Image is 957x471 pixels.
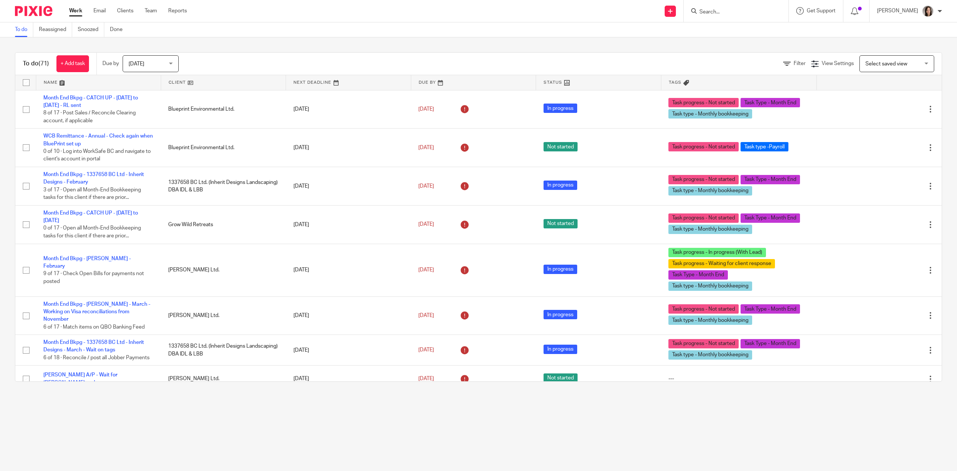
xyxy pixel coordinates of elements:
span: In progress [544,181,577,190]
a: Month End Bkpg - 1337658 BC Ltd - Inherit Designs - March - Wait on tags [43,340,144,353]
a: Month End Bkpg - CATCH UP - [DATE] to [DATE] - RL sent [43,95,138,108]
span: Task type - Monthly bookkeeping [668,281,752,291]
a: Month End Bkpg - [PERSON_NAME] - February [43,256,131,269]
span: Not started [544,142,578,151]
span: Task type -Payroll [741,142,788,151]
span: [DATE] [418,184,434,189]
span: View Settings [822,61,854,66]
a: Reassigned [39,22,72,37]
span: Task Type - Month End [741,213,800,223]
span: Task type - Monthly bookkeeping [668,350,752,360]
span: Not started [544,219,578,228]
a: WCB Remittance - Annual - Check again when BluePrint set up [43,133,153,146]
span: Task progress - Not started [668,142,739,151]
span: Task Type - Month End [741,175,800,184]
span: 0 of 10 · Log into WorkSafe BC and navigate to client's account in portal [43,149,151,162]
span: Task Type - Month End [668,270,728,280]
span: Task type - Monthly bookkeeping [668,225,752,234]
a: [PERSON_NAME] A/P - Wait for [PERSON_NAME] reply [43,372,117,385]
span: [DATE] [418,145,434,150]
span: Task progress - Not started [668,339,739,348]
span: Get Support [807,8,836,13]
span: Task Type - Month End [741,98,800,107]
span: Tags [669,80,681,84]
p: Due by [102,60,119,67]
a: + Add task [56,55,89,72]
img: Danielle%20photo.jpg [922,5,934,17]
p: [PERSON_NAME] [877,7,918,15]
span: [DATE] [418,267,434,273]
a: Month End Bkpg - 1337658 BC Ltd - Inherit Designs - February [43,172,144,185]
a: Done [110,22,128,37]
td: [PERSON_NAME] Ltd. [161,244,286,296]
span: [DATE] [418,107,434,112]
span: Not started [544,373,578,383]
span: Task progress - In progress (With Lead) [668,248,766,257]
td: 1337658 BC Ltd. (Inherit Designs Landscaping) DBA IDL & LBB [161,335,286,366]
span: Task progress - Not started [668,213,739,223]
span: 3 of 17 · Open all Month-End Bookkeeping tasks for this client if there are prior... [43,187,141,200]
td: [DATE] [286,335,411,366]
h1: To do [23,60,49,68]
a: Snoozed [78,22,104,37]
td: Blueprint Environmental Ltd. [161,90,286,129]
input: Search [699,9,766,16]
a: Work [69,7,82,15]
td: Blueprint Environmental Ltd. [161,129,286,167]
span: 6 of 18 · Reconcile / post all Jobber Payments [43,355,150,360]
span: In progress [544,345,577,354]
span: Task Type - Month End [741,304,800,314]
img: Pixie [15,6,52,16]
td: [DATE] [286,90,411,129]
a: Clients [117,7,133,15]
a: To do [15,22,33,37]
span: Task progress - Waiting for client response [668,259,775,268]
span: 9 of 17 · Check Open Bills for payments not posted [43,271,144,284]
td: [PERSON_NAME] Ltd. [161,366,286,392]
span: [DATE] [418,222,434,227]
span: Task Type - Month End [741,339,800,348]
span: [DATE] [418,313,434,318]
span: (71) [39,61,49,67]
a: Month End Bkpg - CATCH UP - [DATE] to [DATE] [43,210,138,223]
span: In progress [544,104,577,113]
td: 1337658 BC Ltd. (Inherit Designs Landscaping) DBA IDL & LBB [161,167,286,206]
a: Reports [168,7,187,15]
td: [DATE] [286,129,411,167]
div: --- [668,375,809,382]
span: [DATE] [129,61,144,67]
span: Task progress - Not started [668,304,739,314]
span: [DATE] [418,376,434,381]
td: [DATE] [286,244,411,296]
span: 8 of 17 · Post Sales / Reconcile Clearing account, if applicable [43,110,136,123]
td: [PERSON_NAME] Ltd. [161,296,286,335]
span: Filter [794,61,806,66]
span: 0 of 17 · Open all Month-End Bookkeeping tasks for this client if there are prior... [43,226,141,239]
span: Task type - Monthly bookkeeping [668,109,752,118]
td: [DATE] [286,296,411,335]
a: Email [93,7,106,15]
span: Task type - Monthly bookkeeping [668,186,752,196]
span: Task progress - Not started [668,175,739,184]
span: 6 of 17 · Match items on QBO Banking Feed [43,324,145,330]
span: In progress [544,310,577,319]
span: In progress [544,265,577,274]
td: Grow Wild Retreats [161,205,286,244]
span: Task type - Monthly bookkeeping [668,315,752,325]
td: [DATE] [286,167,411,206]
span: Select saved view [865,61,907,67]
a: Month End Bkpg - [PERSON_NAME] - March -Working on Visa reconciliations from November [43,302,150,322]
td: [DATE] [286,366,411,392]
span: [DATE] [418,348,434,353]
span: Task progress - Not started [668,98,739,107]
a: Team [145,7,157,15]
td: [DATE] [286,205,411,244]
